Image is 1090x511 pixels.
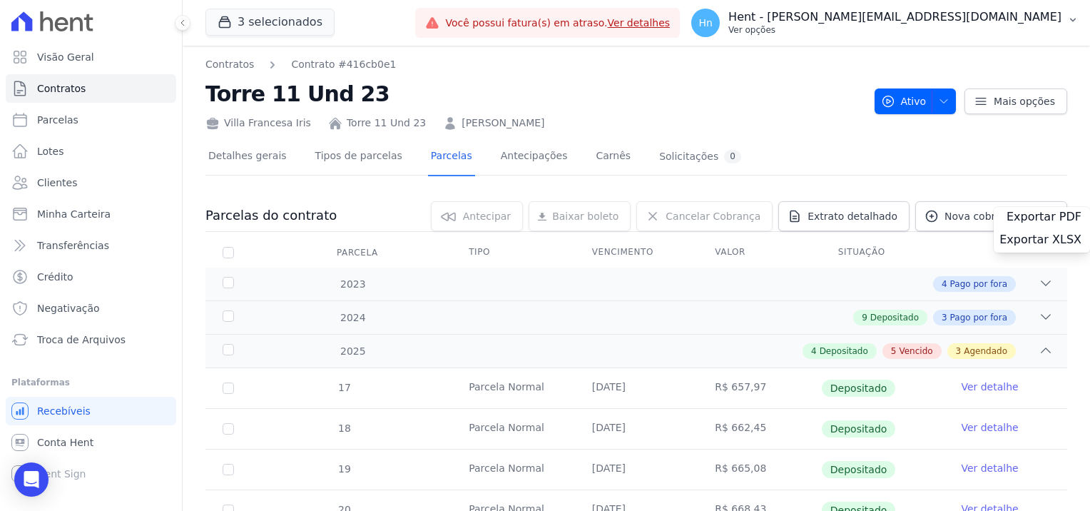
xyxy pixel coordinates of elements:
[575,238,698,268] th: Vencimento
[223,383,234,394] input: Só é possível selecionar pagamentos em aberto
[575,409,698,449] td: [DATE]
[6,137,176,166] a: Lotes
[6,428,176,457] a: Conta Hent
[999,233,1084,250] a: Exportar XLSX
[698,450,821,490] td: R$ 665,08
[821,238,944,268] th: Situação
[728,10,1061,24] p: Hent - [PERSON_NAME][EMAIL_ADDRESS][DOMAIN_NAME]
[452,238,575,268] th: Tipo
[950,311,1007,324] span: Pago por fora
[205,57,396,72] nav: Breadcrumb
[724,150,741,163] div: 0
[964,88,1067,114] a: Mais opções
[205,78,863,110] h2: Torre 11 Und 23
[37,238,109,253] span: Transferências
[37,270,73,284] span: Crédito
[6,43,176,71] a: Visão Geral
[875,88,957,114] button: Ativo
[698,238,821,268] th: Valor
[337,463,351,475] span: 19
[659,150,741,163] div: Solicitações
[6,397,176,425] a: Recebíveis
[956,345,962,358] span: 3
[698,368,821,408] td: R$ 657,97
[964,345,1007,358] span: Agendado
[994,94,1055,108] span: Mais opções
[778,201,910,231] a: Extrato detalhado
[656,138,744,176] a: Solicitações0
[961,461,1018,475] a: Ver detalhe
[37,301,100,315] span: Negativação
[498,138,571,176] a: Antecipações
[6,106,176,134] a: Parcelas
[950,278,1007,290] span: Pago por fora
[205,57,254,72] a: Contratos
[870,311,919,324] span: Depositado
[881,88,927,114] span: Ativo
[291,57,396,72] a: Contrato #416cb0e1
[6,231,176,260] a: Transferências
[6,200,176,228] a: Minha Carteira
[37,81,86,96] span: Contratos
[698,18,712,28] span: Hn
[37,50,94,64] span: Visão Geral
[862,311,867,324] span: 9
[337,423,351,434] span: 18
[452,409,575,449] td: Parcela Normal
[822,380,896,397] span: Depositado
[6,294,176,323] a: Negativação
[205,138,290,176] a: Detalhes gerais
[445,16,670,31] span: Você possui fatura(s) em atraso.
[223,464,234,475] input: Só é possível selecionar pagamentos em aberto
[961,380,1018,394] a: Ver detalhe
[205,116,311,131] div: Villa Francesa Iris
[337,382,351,393] span: 17
[575,368,698,408] td: [DATE]
[961,420,1018,435] a: Ver detalhe
[808,209,897,223] span: Extrato detalhado
[6,325,176,354] a: Troca de Arquivos
[37,113,78,127] span: Parcelas
[944,209,1055,223] span: Nova cobrança avulsa
[37,333,126,347] span: Troca de Arquivos
[205,207,337,224] h3: Parcelas do contrato
[452,450,575,490] td: Parcela Normal
[11,374,170,391] div: Plataformas
[680,3,1090,43] button: Hn Hent - [PERSON_NAME][EMAIL_ADDRESS][DOMAIN_NAME] Ver opções
[608,17,671,29] a: Ver detalhes
[462,116,544,131] a: [PERSON_NAME]
[999,233,1081,247] span: Exportar XLSX
[428,138,475,176] a: Parcelas
[320,238,395,267] div: Parcela
[37,144,64,158] span: Lotes
[347,116,426,131] a: Torre 11 Und 23
[452,368,575,408] td: Parcela Normal
[312,138,405,176] a: Tipos de parcelas
[575,450,698,490] td: [DATE]
[899,345,932,358] span: Vencido
[728,24,1061,36] p: Ver opções
[820,345,868,358] span: Depositado
[698,409,821,449] td: R$ 662,45
[37,176,77,190] span: Clientes
[915,201,1067,231] a: Nova cobrança avulsa
[37,404,91,418] span: Recebíveis
[942,278,947,290] span: 4
[891,345,897,358] span: 5
[37,207,111,221] span: Minha Carteira
[6,74,176,103] a: Contratos
[14,462,49,497] div: Open Intercom Messenger
[6,168,176,197] a: Clientes
[37,435,93,450] span: Conta Hent
[223,423,234,435] input: Só é possível selecionar pagamentos em aberto
[593,138,633,176] a: Carnês
[942,311,947,324] span: 3
[822,420,896,437] span: Depositado
[822,461,896,478] span: Depositado
[6,263,176,291] a: Crédito
[205,57,863,72] nav: Breadcrumb
[205,9,335,36] button: 3 selecionados
[811,345,817,358] span: 4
